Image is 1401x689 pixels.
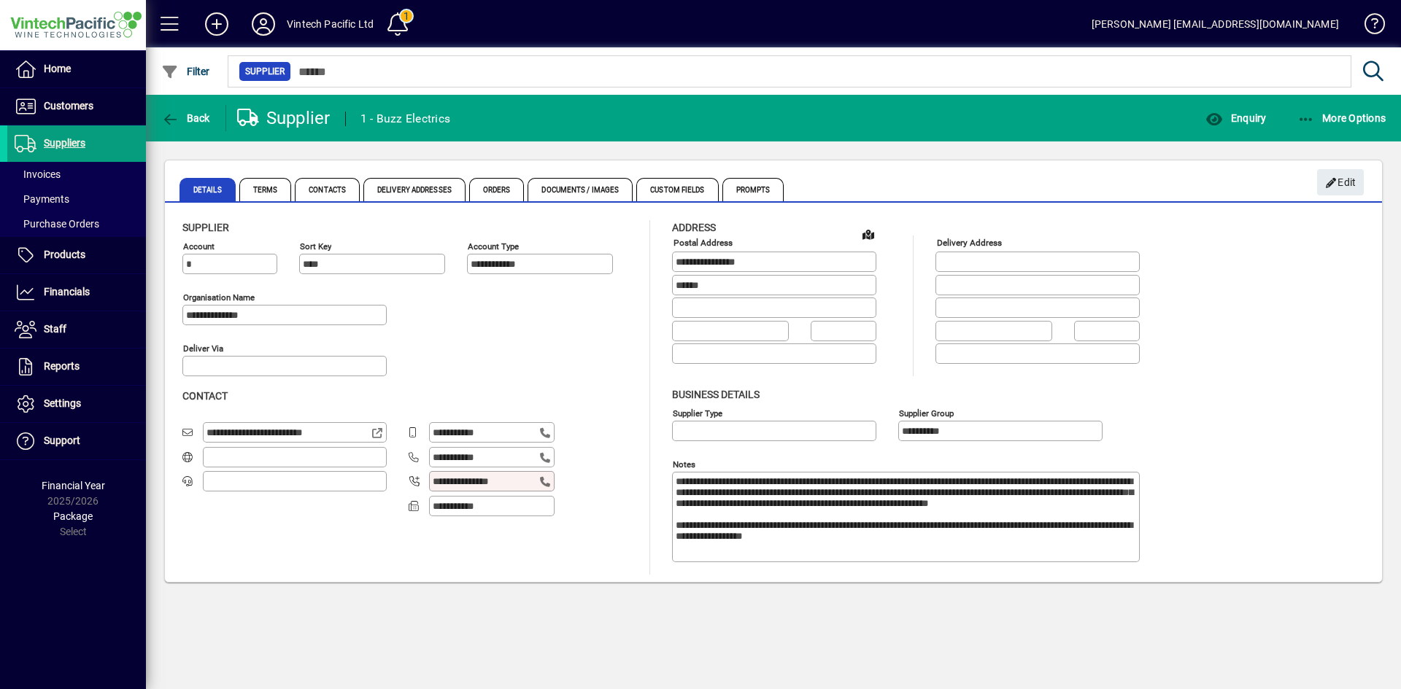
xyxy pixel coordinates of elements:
a: Purchase Orders [7,211,146,236]
span: Address [672,222,716,233]
span: Payments [15,193,69,205]
mat-label: Account Type [468,241,519,252]
button: Profile [240,11,287,37]
mat-label: Supplier type [673,408,722,418]
button: Add [193,11,240,37]
mat-label: Account [183,241,215,252]
span: Package [53,510,93,522]
a: View on map [857,222,880,246]
a: Payments [7,187,146,211]
span: Prompts [722,178,784,201]
a: Products [7,237,146,273]
a: Customers [7,88,146,125]
app-page-header-button: Back [146,105,226,131]
span: Terms [239,178,292,201]
a: Reports [7,349,146,385]
mat-label: Organisation name [183,292,255,303]
span: Suppliers [44,137,85,149]
a: Financials [7,274,146,311]
span: Supplier [245,64,285,79]
span: Contact [182,390,228,402]
span: Contacts [295,178,360,201]
a: Support [7,423,146,459]
a: Staff [7,311,146,348]
a: Knowledge Base [1354,3,1383,50]
mat-label: Sort key [300,241,331,252]
span: Reports [44,360,80,372]
span: Settings [44,397,81,409]
span: Invoices [15,168,61,180]
span: More Options [1297,112,1386,124]
span: Delivery Addresses [363,178,466,201]
a: Invoices [7,162,146,187]
span: Products [44,249,85,260]
span: Purchase Orders [15,218,99,230]
span: Financial Year [42,480,105,491]
span: Customers [44,100,93,112]
span: Staff [44,323,66,335]
span: Back [161,112,210,124]
mat-label: Deliver via [183,343,223,354]
button: Filter [158,58,214,85]
a: Settings [7,386,146,422]
div: Supplier [237,106,331,130]
mat-label: Notes [673,459,695,469]
span: Orders [469,178,525,201]
span: Custom Fields [636,178,718,201]
button: Back [158,105,214,131]
div: [PERSON_NAME] [EMAIL_ADDRESS][DOMAIN_NAME] [1092,12,1339,36]
span: Documents / Images [528,178,633,201]
span: Enquiry [1205,112,1266,124]
button: More Options [1294,105,1390,131]
span: Business details [672,389,760,400]
span: Financials [44,286,90,297]
span: Details [180,178,236,201]
a: Home [7,51,146,87]
div: Vintech Pacific Ltd [287,12,374,36]
span: Edit [1325,171,1356,195]
span: Support [44,435,80,446]
span: Home [44,63,71,74]
mat-label: Supplier group [899,408,954,418]
button: Edit [1317,169,1364,195]
span: Supplier [182,222,229,233]
span: Filter [161,66,210,77]
div: 1 - Buzz Electrics [360,107,451,131]
button: Enquiry [1202,105,1270,131]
